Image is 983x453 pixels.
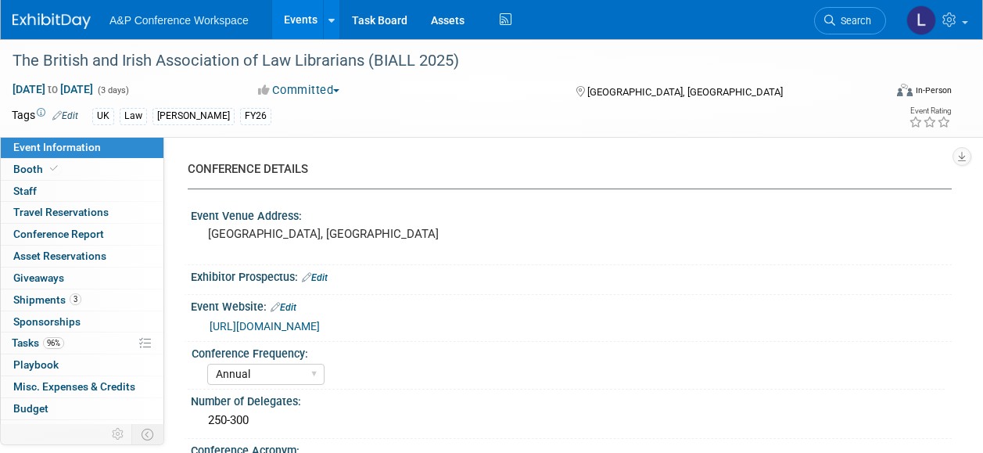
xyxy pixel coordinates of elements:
[1,398,163,419] a: Budget
[12,336,64,349] span: Tasks
[105,424,132,444] td: Personalize Event Tab Strip
[13,163,61,175] span: Booth
[1,311,163,333] a: Sponsorships
[92,108,114,124] div: UK
[132,424,164,444] td: Toggle Event Tabs
[191,204,952,224] div: Event Venue Address:
[210,320,320,333] a: [URL][DOMAIN_NAME]
[96,85,129,95] span: (3 days)
[814,7,886,34] a: Search
[909,107,951,115] div: Event Rating
[1,333,163,354] a: Tasks96%
[192,342,945,361] div: Conference Frequency:
[240,108,271,124] div: FY26
[13,141,101,153] span: Event Information
[191,390,952,409] div: Number of Delegates:
[70,293,81,305] span: 3
[1,289,163,311] a: Shipments3
[1,202,163,223] a: Travel Reservations
[13,315,81,328] span: Sponsorships
[271,302,296,313] a: Edit
[13,271,64,284] span: Giveaways
[188,161,940,178] div: CONFERENCE DETAILS
[13,358,59,371] span: Playbook
[1,420,163,441] a: ROI, Objectives & ROO
[191,295,952,315] div: Event Website:
[1,224,163,245] a: Conference Report
[13,402,48,415] span: Budget
[12,82,94,96] span: [DATE] [DATE]
[13,293,81,306] span: Shipments
[1,376,163,397] a: Misc. Expenses & Credits
[208,227,490,241] pre: [GEOGRAPHIC_DATA], [GEOGRAPHIC_DATA]
[7,47,871,75] div: The British and Irish Association of Law Librarians (BIALL 2025)
[302,272,328,283] a: Edit
[43,337,64,349] span: 96%
[120,108,147,124] div: Law
[12,107,78,125] td: Tags
[1,159,163,180] a: Booth
[906,5,936,35] img: Louise Morgan
[13,250,106,262] span: Asset Reservations
[1,354,163,376] a: Playbook
[203,408,940,433] div: 250-300
[587,86,783,98] span: [GEOGRAPHIC_DATA], [GEOGRAPHIC_DATA]
[1,268,163,289] a: Giveaways
[50,164,58,173] i: Booth reservation complete
[835,15,871,27] span: Search
[253,82,346,99] button: Committed
[191,265,952,286] div: Exhibitor Prospectus:
[13,206,109,218] span: Travel Reservations
[52,110,78,121] a: Edit
[815,81,952,105] div: Event Format
[1,246,163,267] a: Asset Reservations
[915,84,952,96] div: In-Person
[109,14,249,27] span: A&P Conference Workspace
[13,380,135,393] span: Misc. Expenses & Credits
[152,108,235,124] div: [PERSON_NAME]
[897,84,913,96] img: Format-Inperson.png
[45,83,60,95] span: to
[1,137,163,158] a: Event Information
[13,13,91,29] img: ExhibitDay
[13,185,37,197] span: Staff
[1,181,163,202] a: Staff
[13,228,104,240] span: Conference Report
[13,424,118,437] span: ROI, Objectives & ROO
